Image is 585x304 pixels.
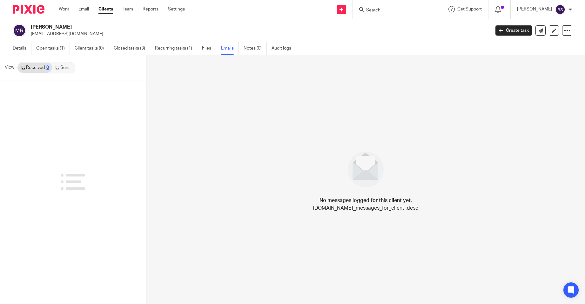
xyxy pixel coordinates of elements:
a: Team [123,6,133,12]
a: Client tasks (0) [75,42,109,55]
a: Emails [221,42,239,55]
p: [PERSON_NAME] [517,6,552,12]
a: Work [59,6,69,12]
a: Notes (0) [244,42,267,55]
a: Email [78,6,89,12]
a: Settings [168,6,185,12]
span: View [5,64,14,71]
a: Received0 [18,63,52,73]
img: svg%3E [13,24,26,37]
input: Search [366,8,423,13]
h4: No messages logged for this client yet. [319,197,412,204]
a: Create task [495,25,532,36]
h2: [PERSON_NAME] [31,24,395,30]
p: [EMAIL_ADDRESS][DOMAIN_NAME] [31,31,486,37]
a: Closed tasks (3) [114,42,150,55]
img: image [344,147,388,192]
a: Details [13,42,31,55]
a: Sent [52,63,74,73]
span: Get Support [457,7,482,11]
a: Recurring tasks (1) [155,42,197,55]
img: svg%3E [555,4,565,15]
img: Pixie [13,5,44,14]
a: Clients [98,6,113,12]
a: Audit logs [272,42,296,55]
a: Reports [143,6,158,12]
a: Open tasks (1) [36,42,70,55]
p: [DOMAIN_NAME]_messages_for_client .desc [313,204,418,212]
div: 0 [46,65,49,70]
a: Files [202,42,216,55]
